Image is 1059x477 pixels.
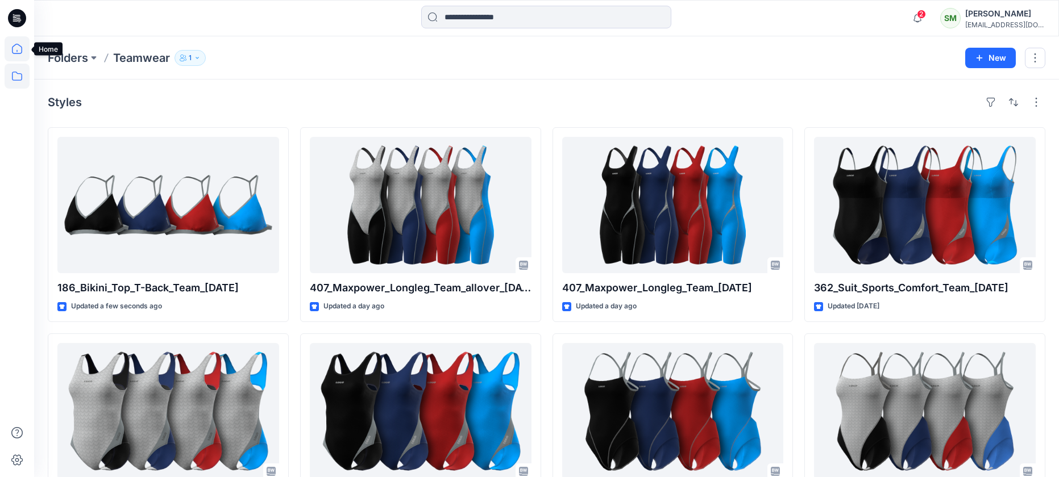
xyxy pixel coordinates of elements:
[814,280,1036,296] p: 362_Suit_Sports_Comfort_Team_[DATE]
[576,300,637,312] p: Updated a day ago
[57,137,279,273] a: 186_Bikini_Top_T-Back_Team_14.10.25
[310,280,531,296] p: 407_Maxpower_Longleg_Team_allover_[DATE]
[562,137,784,273] a: 407_Maxpower_Longleg_Team_13.10.25
[323,300,384,312] p: Updated a day ago
[562,280,784,296] p: 407_Maxpower_Longleg_Team_[DATE]
[965,7,1045,20] div: [PERSON_NAME]
[814,137,1036,273] a: 362_Suit_Sports_Comfort_Team_11.06.24
[48,50,88,66] a: Folders
[965,20,1045,29] div: [EMAIL_ADDRESS][DOMAIN_NAME]
[965,48,1016,68] button: New
[940,8,961,28] div: SM
[828,300,879,312] p: Updated [DATE]
[71,300,162,312] p: Updated a few seconds ago
[48,95,82,109] h4: Styles
[57,280,279,296] p: 186_Bikini_Top_T-Back_Team_[DATE]
[113,50,170,66] p: Teamwear
[175,50,206,66] button: 1
[189,52,192,64] p: 1
[310,137,531,273] a: 407_Maxpower_Longleg_Team_allover_13.10.25
[917,10,926,19] span: 2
